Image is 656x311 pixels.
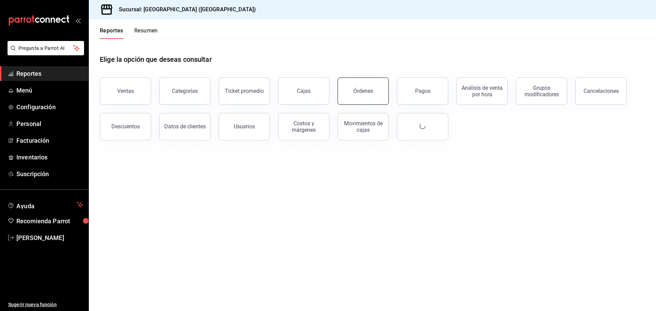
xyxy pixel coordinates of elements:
span: Configuración [16,102,83,112]
button: open_drawer_menu [75,18,81,23]
div: Pagos [415,88,430,94]
span: Inventarios [16,153,83,162]
span: Reportes [16,69,83,78]
div: Datos de clientes [164,123,206,130]
div: Costos y márgenes [283,120,325,133]
span: Ayuda [16,201,74,209]
button: Movimientos de cajas [338,113,389,140]
a: Cajas [278,77,329,105]
button: Usuarios [219,113,270,140]
button: Resumen [134,27,158,39]
button: Ticket promedio [219,77,270,105]
div: Cajas [297,87,311,95]
h3: Sucursal: [GEOGRAPHIC_DATA] ([GEOGRAPHIC_DATA]) [113,5,256,14]
span: Pregunta a Parrot AI [18,45,73,52]
div: Grupos modificadores [520,85,563,98]
div: navigation tabs [100,27,158,39]
div: Análisis de venta por hora [461,85,503,98]
div: Descuentos [111,123,140,130]
button: Ventas [100,77,151,105]
button: Pagos [397,77,448,105]
span: Recomienda Parrot [16,216,83,226]
span: [PERSON_NAME] [16,233,83,242]
div: Órdenes [353,88,373,94]
div: Ticket promedio [225,88,264,94]
div: Movimientos de cajas [342,120,384,133]
div: Cancelaciones [584,88,619,94]
button: Pregunta a Parrot AI [8,41,84,55]
button: Análisis de venta por hora [456,77,508,105]
a: Pregunta a Parrot AI [5,50,84,57]
button: Costos y márgenes [278,113,329,140]
button: Reportes [100,27,123,39]
div: Usuarios [234,123,255,130]
span: Personal [16,119,83,128]
span: Facturación [16,136,83,145]
button: Órdenes [338,77,389,105]
div: Categorías [172,88,198,94]
span: Suscripción [16,169,83,179]
div: Ventas [117,88,134,94]
h1: Elige la opción que deseas consultar [100,54,212,65]
span: Menú [16,86,83,95]
button: Descuentos [100,113,151,140]
button: Datos de clientes [159,113,210,140]
button: Categorías [159,77,210,105]
button: Grupos modificadores [516,77,567,105]
span: Sugerir nueva función [8,301,83,308]
button: Cancelaciones [575,77,627,105]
